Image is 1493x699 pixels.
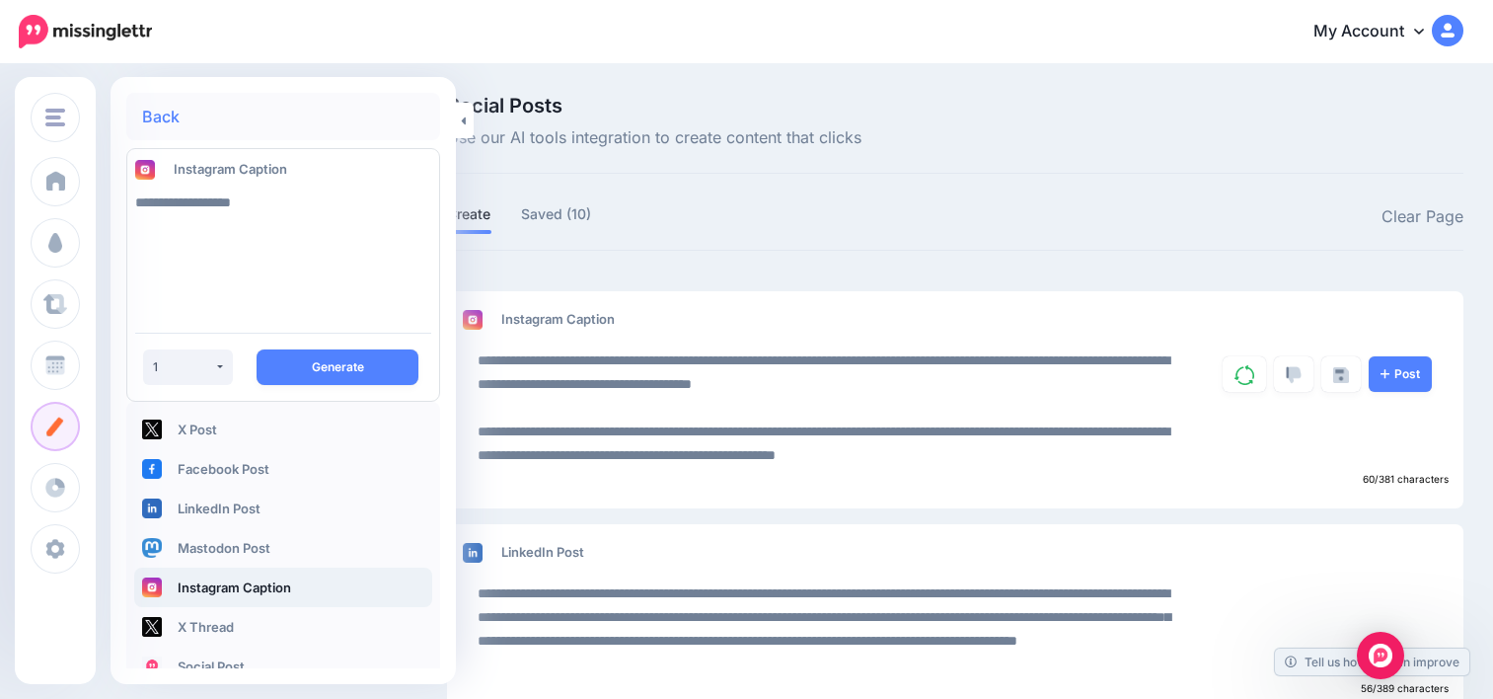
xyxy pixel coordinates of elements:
[1234,365,1254,385] img: sync-green.png
[1275,649,1469,675] a: Tell us how we can improve
[463,543,483,563] img: linkedin-square.png
[1294,8,1463,56] a: My Account
[463,310,483,330] img: instagram-square.png
[447,467,1463,493] div: 60/381 characters
[153,359,214,374] div: 1
[19,15,152,48] img: Missinglettr
[142,657,162,676] img: logo-square.png
[501,311,615,327] span: Instagram Caption
[257,349,418,385] button: Generate
[142,617,162,637] img: twitter-square.png
[447,96,861,116] span: Social Posts
[134,568,432,607] a: Instagram Caption
[1333,367,1349,383] img: save.png
[134,449,432,489] a: Facebook Post
[447,125,861,151] span: Use our AI tools integration to create content that clicks
[45,109,65,126] img: menu.png
[1286,366,1302,384] img: thumbs-down-grey.png
[142,499,162,518] img: linkedin-square.png
[142,109,180,124] a: Back
[134,647,432,686] a: Social Post
[521,202,592,226] a: Saved (10)
[134,528,432,568] a: Mastodon Post
[1381,204,1463,230] a: Clear Page
[1357,632,1404,679] div: Open Intercom Messenger
[134,607,432,647] a: X Thread
[134,410,432,449] a: X Post
[142,538,162,558] img: mastodon-square.png
[142,578,162,597] img: instagram-square.png
[135,160,155,180] img: instagram-square.png
[142,459,162,479] img: facebook-square.png
[1369,356,1432,392] a: Post
[447,202,491,226] a: Create
[143,349,233,385] button: 1
[501,544,584,560] span: LinkedIn Post
[174,161,287,177] span: Instagram Caption
[134,489,432,528] a: LinkedIn Post
[142,420,162,439] img: twitter-square.png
